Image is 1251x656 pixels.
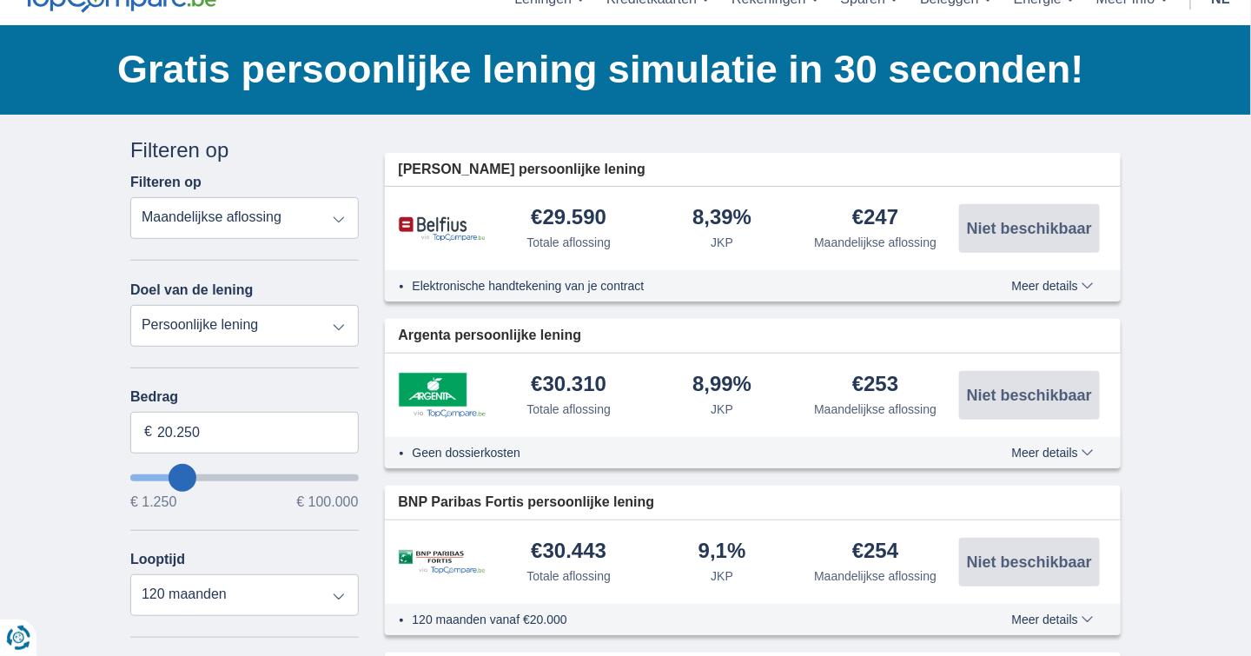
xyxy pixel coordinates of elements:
[967,221,1092,236] span: Niet beschikbaar
[692,374,751,397] div: 8,99%
[130,474,359,481] input: wantToBorrow
[959,371,1100,420] button: Niet beschikbaar
[999,613,1107,626] button: Meer details
[526,234,611,251] div: Totale aflossing
[399,160,645,180] span: [PERSON_NAME] persoonlijke lening
[413,444,949,461] li: Geen dossierkosten
[967,388,1092,403] span: Niet beschikbaar
[999,279,1107,293] button: Meer details
[814,234,937,251] div: Maandelijkse aflossing
[814,567,937,585] div: Maandelijkse aflossing
[130,136,359,165] div: Filteren op
[130,282,253,298] label: Doel van de lening
[698,540,746,564] div: 9,1%
[967,554,1092,570] span: Niet beschikbaar
[1012,613,1094,626] span: Meer details
[692,207,751,230] div: 8,39%
[130,389,359,405] label: Bedrag
[526,401,611,418] div: Totale aflossing
[413,611,949,628] li: 120 maanden vanaf €20.000
[1012,447,1094,459] span: Meer details
[711,567,733,585] div: JKP
[130,175,202,190] label: Filteren op
[130,495,176,509] span: € 1.250
[399,326,582,346] span: Argenta persoonlijke lening
[1012,280,1094,292] span: Meer details
[999,446,1107,460] button: Meer details
[852,207,898,230] div: €247
[399,493,655,513] span: BNP Paribas Fortis persoonlijke lening
[399,373,486,418] img: product.pl.alt Argenta
[399,550,486,575] img: product.pl.alt BNP Paribas Fortis
[130,552,185,567] label: Looptijd
[531,207,606,230] div: €29.590
[711,401,733,418] div: JKP
[531,540,606,564] div: €30.443
[852,374,898,397] div: €253
[413,277,949,295] li: Elektronische handtekening van je contract
[144,422,152,442] span: €
[711,234,733,251] div: JKP
[526,567,611,585] div: Totale aflossing
[117,43,1121,96] h1: Gratis persoonlijke lening simulatie in 30 seconden!
[814,401,937,418] div: Maandelijkse aflossing
[399,216,486,242] img: product.pl.alt Belfius
[959,538,1100,586] button: Niet beschikbaar
[531,374,606,397] div: €30.310
[959,204,1100,253] button: Niet beschikbaar
[852,540,898,564] div: €254
[296,495,358,509] span: € 100.000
